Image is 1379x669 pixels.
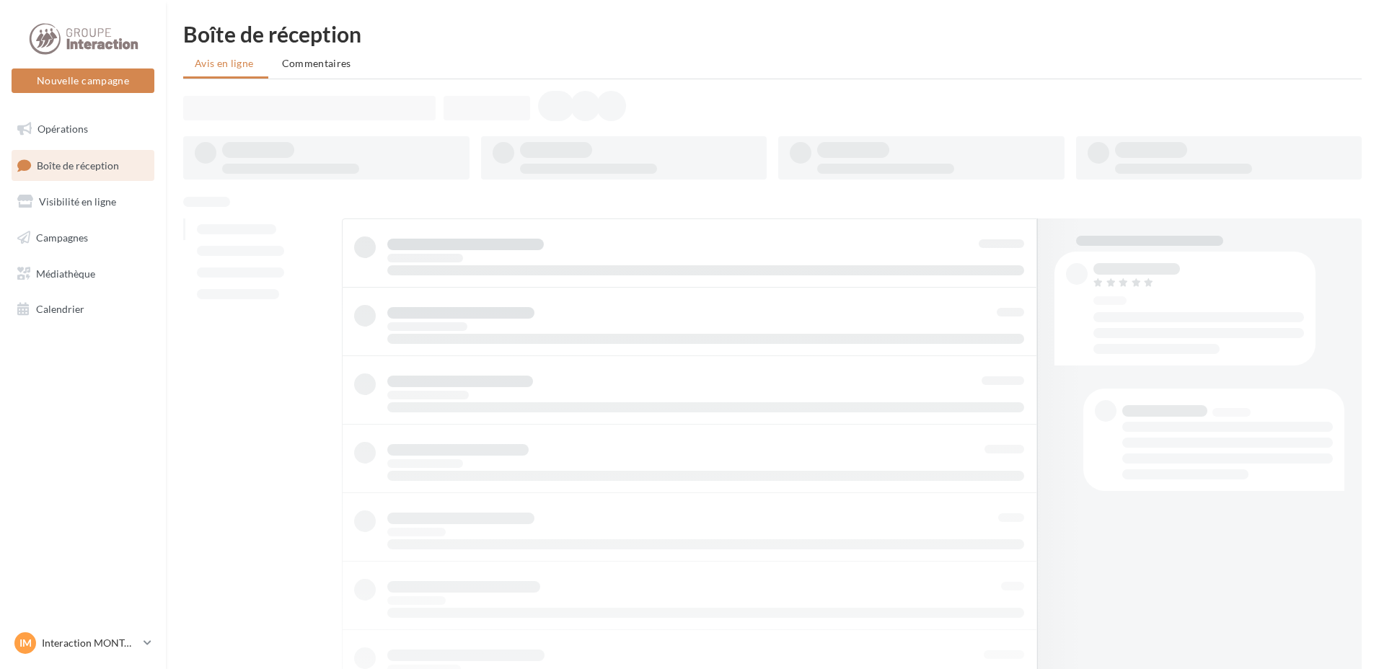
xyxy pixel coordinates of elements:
[282,57,351,69] span: Commentaires
[37,159,119,171] span: Boîte de réception
[9,187,157,217] a: Visibilité en ligne
[12,629,154,657] a: IM Interaction MONTAIGU
[9,150,157,181] a: Boîte de réception
[9,294,157,324] a: Calendrier
[36,303,84,315] span: Calendrier
[183,23,1362,45] div: Boîte de réception
[36,267,95,279] span: Médiathèque
[9,223,157,253] a: Campagnes
[12,68,154,93] button: Nouvelle campagne
[42,636,138,650] p: Interaction MONTAIGU
[38,123,88,135] span: Opérations
[39,195,116,208] span: Visibilité en ligne
[36,231,88,244] span: Campagnes
[9,114,157,144] a: Opérations
[9,259,157,289] a: Médiathèque
[19,636,32,650] span: IM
